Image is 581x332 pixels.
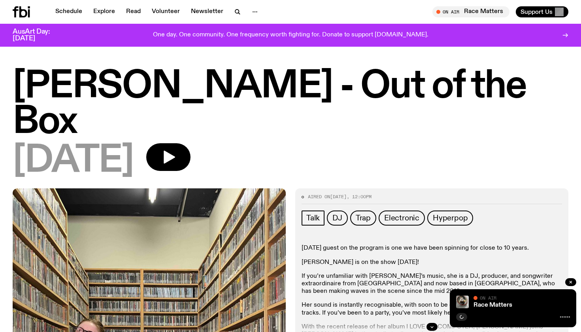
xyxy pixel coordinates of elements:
a: DJ [327,211,348,226]
span: , 12:00pm [347,194,372,200]
p: If you’re unfamiliar with [PERSON_NAME]’s music, she is a DJ, producer, and songwriter extraordin... [302,273,562,296]
h1: [PERSON_NAME] - Out of the Box [13,69,568,140]
a: Hyperpop [427,211,473,226]
span: Electronic [384,214,419,222]
h3: AusArt Day: [DATE] [13,28,63,42]
span: [DATE] [13,143,134,179]
p: [DATE] guest on the program is one we have been spinning for close to 10 years. [302,245,562,252]
span: Aired on [308,194,330,200]
p: Her sound is instantly recognisable, with soon to be classic hyperpop and techno dance tracks. If... [302,302,562,317]
a: Newsletter [186,6,228,17]
span: On Air [480,295,496,300]
p: One day. One community. One frequency worth fighting for. Donate to support [DOMAIN_NAME]. [153,32,428,39]
p: [PERSON_NAME] is on the show [DATE]! [302,259,562,266]
img: A photo of the Race Matters team taken in a rear view or "blindside" mirror. A bunch of people of... [456,296,469,308]
a: Explore [89,6,120,17]
button: On AirRace Matters [432,6,509,17]
span: Trap [356,214,371,222]
span: Talk [306,214,320,222]
button: Support Us [516,6,568,17]
a: Read [121,6,145,17]
a: Trap [350,211,376,226]
span: Support Us [521,8,553,15]
span: [DATE] [330,194,347,200]
a: Race Matters [473,302,512,308]
a: Volunteer [147,6,185,17]
span: Hyperpop [433,214,468,222]
a: Electronic [379,211,425,226]
a: Talk [302,211,324,226]
span: DJ [332,214,342,222]
a: Schedule [51,6,87,17]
